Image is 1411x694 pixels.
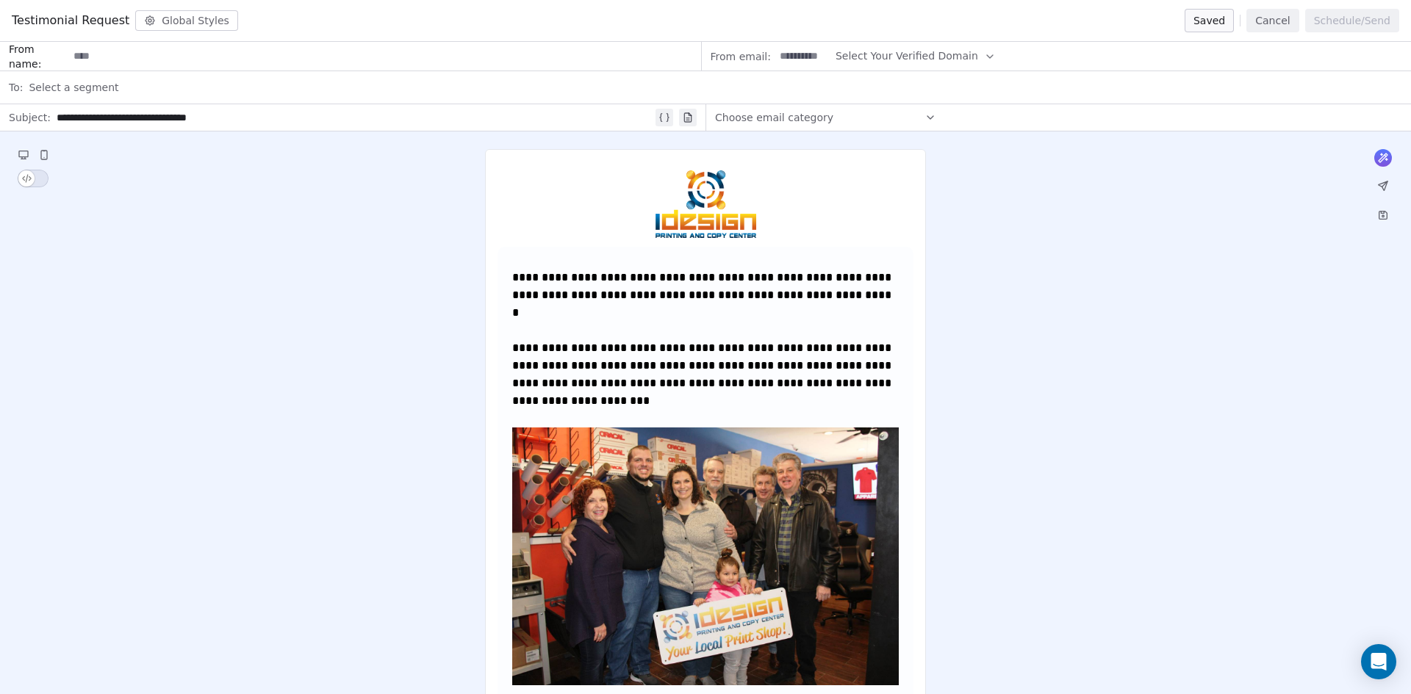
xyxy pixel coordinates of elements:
button: Global Styles [135,10,238,31]
button: Schedule/Send [1305,9,1399,32]
div: Open Intercom Messenger [1361,644,1396,679]
span: Choose email category [715,110,833,125]
button: Saved [1185,9,1234,32]
span: Subject: [9,110,51,129]
span: To: [9,80,23,95]
span: Select Your Verified Domain [836,48,978,64]
button: Cancel [1246,9,1299,32]
span: From name: [9,42,68,71]
span: Select a segment [29,80,118,95]
span: From email: [711,49,771,64]
span: Testimonial Request [12,12,129,29]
